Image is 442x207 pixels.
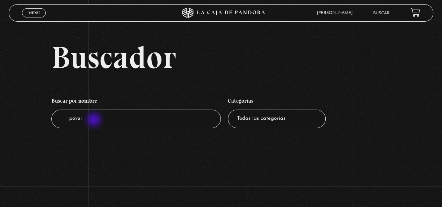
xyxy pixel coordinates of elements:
a: View your shopping cart [411,8,420,17]
span: Menu [28,11,40,15]
h4: Categorías [228,94,326,110]
h2: Buscador [51,42,433,73]
span: [PERSON_NAME] [313,11,360,15]
a: Buscar [373,11,390,15]
h4: Buscar por nombre [51,94,221,110]
span: Cerrar [26,17,42,22]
